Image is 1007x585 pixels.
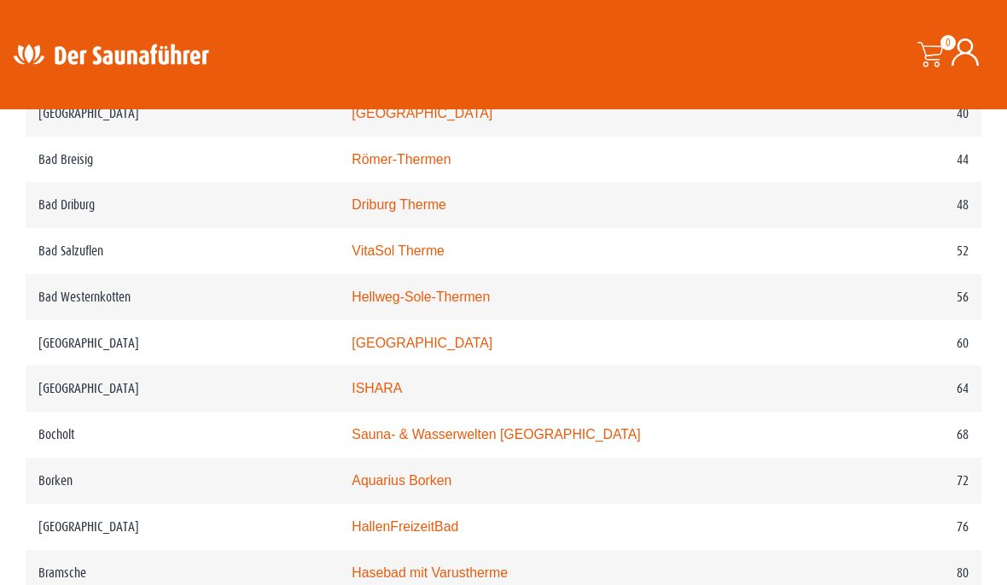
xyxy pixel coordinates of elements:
td: 40 [810,91,981,137]
td: 56 [810,274,981,320]
a: Driburg Therme [352,197,446,212]
td: [GEOGRAPHIC_DATA] [26,91,339,137]
a: Römer-Thermen [352,152,451,167]
a: Sauna- & Wasserwelten [GEOGRAPHIC_DATA] [352,427,640,442]
td: Bocholt [26,412,339,458]
a: [GEOGRAPHIC_DATA] [352,336,492,350]
td: 52 [810,228,981,274]
td: 44 [810,137,981,183]
a: Hellweg-Sole-Thermen [352,290,490,304]
td: [GEOGRAPHIC_DATA] [26,504,339,550]
a: Aquarius Borken [352,473,451,488]
td: 64 [810,366,981,412]
td: [GEOGRAPHIC_DATA] [26,320,339,366]
a: VitaSol Therme [352,243,445,258]
a: Hasebad mit Varustherme [352,565,508,580]
td: Bad Driburg [26,182,339,228]
a: HallenFreizeitBad [352,519,458,534]
td: Bad Salzuflen [26,228,339,274]
td: Bad Westernkotten [26,274,339,320]
td: 68 [810,412,981,458]
a: ISHARA [352,381,402,395]
a: [GEOGRAPHIC_DATA] [352,106,492,120]
td: Borken [26,458,339,504]
span: 0 [940,35,956,50]
td: 60 [810,320,981,366]
td: 76 [810,504,981,550]
td: Bad Breisig [26,137,339,183]
td: 72 [810,458,981,504]
td: [GEOGRAPHIC_DATA] [26,366,339,412]
td: 48 [810,182,981,228]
